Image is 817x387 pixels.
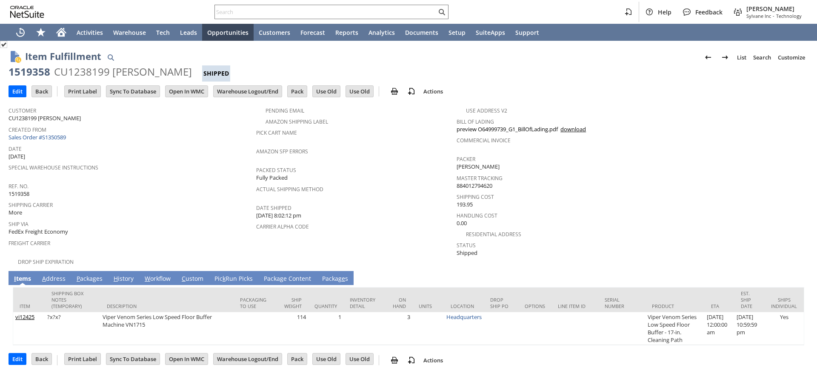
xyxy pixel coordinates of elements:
input: Print Label [65,86,100,97]
a: Master Tracking [457,175,503,182]
a: Activities [71,24,108,41]
td: [DATE] 10:59:59 pm [734,312,764,345]
span: Tech [156,28,170,37]
a: vi12425 [15,313,34,321]
a: SuiteApps [471,24,510,41]
a: Date [9,145,22,153]
div: Item [20,303,39,309]
span: [PERSON_NAME] [457,163,500,171]
input: Back [32,353,51,364]
div: Packaging to Use [240,297,270,309]
input: Use Old [313,86,340,97]
a: List [734,51,750,64]
a: Unrolled view on [793,273,803,283]
span: SuiteApps [476,28,505,37]
a: Actions [420,88,446,95]
a: Headquarters [446,313,482,321]
span: 193.95 [457,201,473,209]
span: g [280,274,283,282]
a: Status [457,242,476,249]
input: Warehouse Logout/End [214,353,282,364]
a: Customer [9,107,36,114]
img: Previous [703,52,713,62]
svg: Search [437,7,447,17]
a: Drop Ship Expiration [18,258,74,266]
td: Yes [764,312,804,345]
img: add-record.svg [406,355,417,365]
td: Viper Venom Series Low Speed Floor Buffer Machine VN1715 [100,312,234,345]
img: add-record.svg [406,86,417,96]
a: Customize [774,51,808,64]
span: FedEx Freight Economy [9,228,68,236]
div: Quantity [314,303,337,309]
span: I [14,274,16,282]
a: Residential Address [466,231,521,238]
a: Opportunities [202,24,254,41]
span: 0.00 [457,219,467,227]
a: Sales Order #S1350589 [9,133,68,141]
input: Sync To Database [106,353,160,364]
a: Handling Cost [457,212,497,219]
input: Use Old [346,353,373,364]
div: ETA [711,303,728,309]
img: Next [720,52,730,62]
div: Units [419,303,438,309]
span: Technology [776,13,802,19]
span: Leads [180,28,197,37]
span: Activities [77,28,103,37]
div: Shortcuts [31,24,51,41]
input: Pack [288,86,307,97]
a: Custom [180,274,206,284]
td: 3 [385,312,412,345]
span: Warehouse [113,28,146,37]
a: History [111,274,136,284]
span: e [342,274,345,282]
a: Freight Carrier [9,240,50,247]
div: Ships Individual [771,297,797,309]
a: Items [12,274,33,284]
a: Commercial Invoice [457,137,511,144]
input: Open In WMC [166,353,208,364]
td: 114 [276,312,308,345]
span: CU1238199 [PERSON_NAME] [9,114,81,122]
img: print.svg [389,355,400,365]
a: Warehouse [108,24,151,41]
a: Support [510,24,544,41]
a: Ship Via [9,220,29,228]
span: Fully Packed [256,174,288,182]
span: H [114,274,118,282]
a: Search [750,51,774,64]
td: ?x?x? [45,312,100,345]
span: Support [515,28,539,37]
span: Forecast [300,28,325,37]
div: Est. Ship Date [741,290,758,309]
a: Pick Cart Name [256,129,297,136]
div: On Hand [391,297,406,309]
a: Analytics [363,24,400,41]
div: Shipped [202,65,230,82]
span: Analytics [369,28,395,37]
a: Actions [420,356,446,364]
a: Tech [151,24,175,41]
span: 1519358 [9,190,29,198]
span: 884012794620 [457,182,492,190]
a: Ref. No. [9,183,29,190]
img: print.svg [389,86,400,96]
div: Ship Weight [282,297,302,309]
div: Options [525,303,545,309]
svg: Shortcuts [36,27,46,37]
a: Setup [443,24,471,41]
a: Customers [254,24,295,41]
a: Forecast [295,24,330,41]
td: [DATE] 12:00:00 am [705,312,734,345]
input: Use Old [313,353,340,364]
div: Drop Ship PO [490,297,512,309]
input: Pack [288,353,307,364]
div: 1519358 [9,65,50,79]
span: More [9,209,22,217]
div: Description [107,303,227,309]
input: Search [215,7,437,17]
h1: Item Fulfillment [25,49,101,63]
div: Product [652,303,699,309]
a: Created From [9,126,46,133]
